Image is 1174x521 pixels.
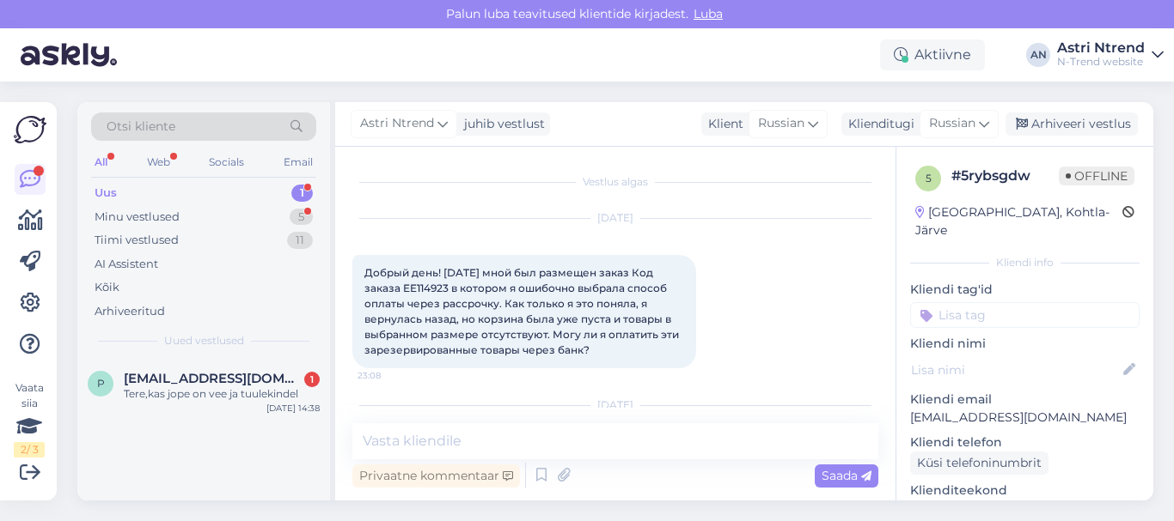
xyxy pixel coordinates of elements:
div: Klient [701,115,743,133]
div: Minu vestlused [95,209,180,226]
div: # 5rybsgdw [951,166,1059,186]
div: Uus [95,185,117,202]
p: [EMAIL_ADDRESS][DOMAIN_NAME] [910,409,1140,427]
p: Kliendi tag'id [910,281,1140,299]
input: Lisa nimi [911,360,1120,379]
div: Kliendi info [910,255,1140,270]
p: Kliendi nimi [910,335,1140,353]
span: Otsi kliente [107,118,175,136]
span: Uued vestlused [164,333,244,348]
div: Vestlus algas [352,174,878,190]
div: Email [280,151,316,173]
div: Astri Ntrend [1057,41,1145,55]
span: Offline [1059,167,1134,185]
div: Arhiveeritud [95,303,165,320]
p: Kliendi email [910,391,1140,409]
span: 5 [926,172,932,185]
div: Arhiveeri vestlus [1006,112,1138,136]
div: [DATE] 14:38 [266,402,320,415]
span: Astri Ntrend [360,114,434,133]
div: Socials [205,151,248,173]
span: Russian [758,114,804,133]
div: All [91,151,111,173]
p: Klienditeekond [910,482,1140,500]
div: Tere,kas jope on vee ja tuulekindel [124,386,320,402]
div: 2 / 3 [14,442,45,457]
div: [DATE] [352,397,878,413]
div: 11 [287,232,313,249]
div: Web [144,151,174,173]
input: Lisa tag [910,302,1140,328]
p: Kliendi telefon [910,433,1140,451]
div: Kõik [95,279,119,296]
div: [GEOGRAPHIC_DATA], Kohtla-Järve [915,203,1122,239]
div: AI Assistent [95,256,158,273]
span: 23:08 [358,369,422,382]
div: AN [1026,43,1050,67]
div: N-Trend website [1057,55,1145,69]
img: Askly Logo [14,116,46,143]
div: Klienditugi [841,115,914,133]
div: Vaata siia [14,380,45,457]
div: [DATE] [352,210,878,226]
div: Privaatne kommentaar [352,464,520,488]
div: Küsi telefoninumbrit [910,451,1049,475]
span: Добрый день! [DATE] мной был размещен заказ Код заказа EE114923 в котором я ошибочно выбрала спос... [364,266,682,356]
div: Tiimi vestlused [95,232,179,249]
a: Astri NtrendN-Trend website [1057,41,1164,69]
span: Luba [688,6,728,21]
div: juhib vestlust [457,115,545,133]
div: 1 [304,372,320,387]
div: Aktiivne [880,39,985,70]
div: 1 [291,185,313,202]
span: Russian [929,114,975,133]
div: 5 [290,209,313,226]
span: parmmare@gmail.com [124,371,303,386]
span: Saada [822,468,871,483]
span: p [97,377,105,390]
